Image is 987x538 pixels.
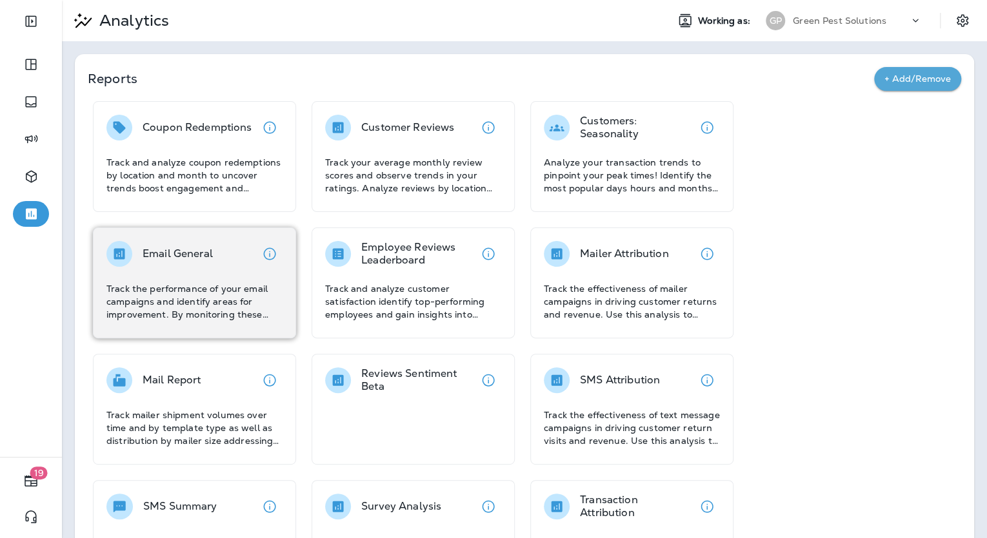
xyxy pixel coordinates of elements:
[143,374,201,387] p: Mail Report
[475,241,501,267] button: View details
[874,67,961,91] button: + Add/Remove
[766,11,785,30] div: GP
[106,408,283,447] p: Track mailer shipment volumes over time and by template type as well as distribution by mailer si...
[325,282,501,321] p: Track and analyze customer satisfaction identify top-performing employees and gain insights into ...
[13,8,49,34] button: Expand Sidebar
[88,70,874,88] p: Reports
[361,500,441,513] p: Survey Analysis
[361,121,454,134] p: Customer Reviews
[13,468,49,494] button: 19
[325,156,501,195] p: Track your average monthly review scores and observe trends in your ratings. Analyze reviews by l...
[257,367,283,393] button: View details
[475,367,501,393] button: View details
[361,367,475,393] p: Reviews Sentiment Beta
[580,115,694,140] p: Customers: Seasonality
[94,11,169,30] p: Analytics
[580,494,694,519] p: Transaction Attribution
[544,156,720,195] p: Analyze your transaction trends to pinpoint your peak times! Identify the most popular days hours...
[475,115,501,140] button: View details
[694,115,720,140] button: View details
[580,247,669,260] p: Mailer Attribution
[475,494,501,519] button: View details
[694,494,720,519] button: View details
[951,9,974,32] button: Settings
[580,374,660,387] p: SMS Attribution
[106,156,283,195] p: Track and analyze coupon redemptions by location and month to uncover trends boost engagement and...
[544,408,720,447] p: Track the effectiveness of text message campaigns in driving customer return visits and revenue. ...
[694,241,720,267] button: View details
[30,466,48,479] span: 19
[361,241,475,267] p: Employee Reviews Leaderboard
[143,247,213,260] p: Email General
[694,367,720,393] button: View details
[257,241,283,267] button: View details
[698,15,753,26] span: Working as:
[793,15,886,26] p: Green Pest Solutions
[257,494,283,519] button: View details
[106,282,283,321] p: Track the performance of your email campaigns and identify areas for improvement. By monitoring t...
[143,121,252,134] p: Coupon Redemptions
[257,115,283,140] button: View details
[544,282,720,321] p: Track the effectiveness of mailer campaigns in driving customer returns and revenue. Use this ana...
[143,500,217,513] p: SMS Summary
